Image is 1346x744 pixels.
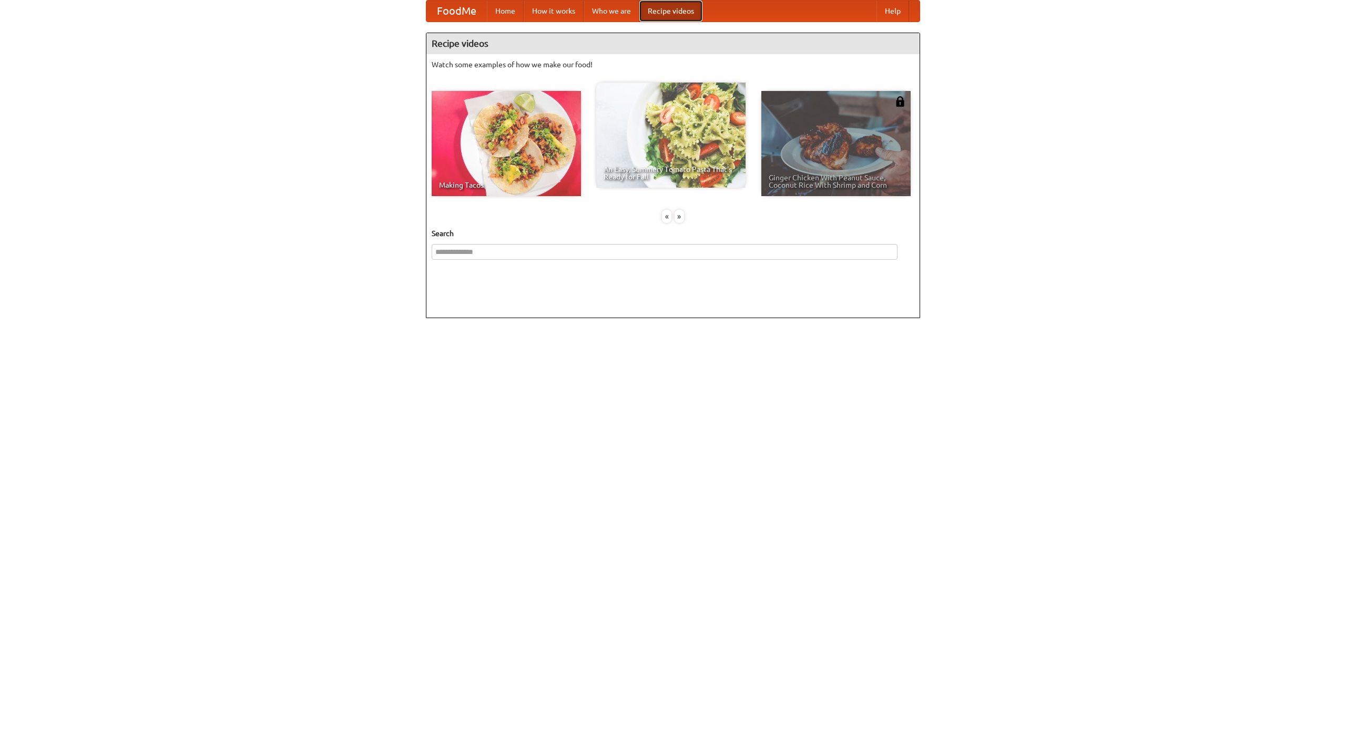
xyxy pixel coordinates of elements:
h4: Recipe videos [426,33,920,54]
a: Making Tacos [432,91,581,196]
a: Who we are [584,1,639,22]
p: Watch some examples of how we make our food! [432,59,914,70]
a: Help [876,1,909,22]
a: FoodMe [426,1,487,22]
div: « [662,210,671,223]
a: An Easy, Summery Tomato Pasta That's Ready for Fall [596,83,746,188]
a: How it works [524,1,584,22]
a: Recipe videos [639,1,702,22]
a: Home [487,1,524,22]
h5: Search [432,228,914,239]
div: » [675,210,684,223]
img: 483408.png [895,96,905,107]
span: An Easy, Summery Tomato Pasta That's Ready for Fall [604,166,738,180]
span: Making Tacos [439,181,574,189]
